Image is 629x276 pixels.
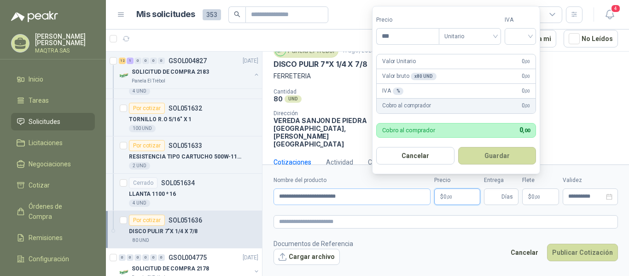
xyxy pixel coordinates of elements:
[129,177,157,188] div: Cerrado
[531,194,540,200] span: 0
[132,77,165,85] p: Panela El Trébol
[444,29,495,43] span: Unitario
[274,239,353,249] p: Documentos de Referencia
[434,188,480,205] p: $0,00
[326,157,353,167] div: Actividad
[150,58,157,64] div: 0
[106,174,262,211] a: CerradoSOL051634LLANTA 1100 * 164 UND
[11,155,95,173] a: Negociaciones
[29,254,69,264] span: Configuración
[35,33,95,46] p: [PERSON_NAME] [PERSON_NAME]
[169,254,207,261] p: GSOL004775
[11,229,95,247] a: Remisiones
[134,254,141,261] div: 0
[447,194,452,200] span: ,00
[563,176,618,185] label: Validez
[523,128,530,134] span: ,00
[129,88,150,95] div: 4 UND
[234,11,240,18] span: search
[129,215,165,226] div: Por cotizar
[11,92,95,109] a: Tareas
[106,99,262,136] a: Por cotizarSOL051632TORNILLO R.O 5/16" X 1100 UND
[136,8,195,21] h1: Mis solicitudes
[458,147,536,164] button: Guardar
[29,159,71,169] span: Negociaciones
[169,58,207,64] p: GSOL004827
[243,253,258,262] p: [DATE]
[522,72,530,81] span: 0
[274,157,311,167] div: Cotizaciones
[119,58,126,64] div: 12
[142,58,149,64] div: 0
[129,190,176,199] p: LLANTA 1100 * 16
[29,74,43,84] span: Inicio
[443,194,452,200] span: 0
[11,113,95,130] a: Solicitudes
[522,101,530,110] span: 0
[522,87,530,95] span: 0
[129,140,165,151] div: Por cotizar
[11,250,95,268] a: Configuración
[29,180,50,190] span: Cotizar
[535,194,540,200] span: ,00
[11,176,95,194] a: Cotizar
[547,244,618,261] button: Publicar Cotización
[129,103,165,114] div: Por cotizar
[29,95,49,106] span: Tareas
[274,249,340,265] button: Cargar archivo
[11,11,58,22] img: Logo peakr
[501,189,513,205] span: Días
[106,211,262,248] a: Por cotizarSOL051636DISCO PULIR 7"X 1/4 X 7/880 UND
[274,176,431,185] label: Nombre del producto
[274,117,375,148] p: VEREDA SANJON DE PIEDRA [GEOGRAPHIC_DATA] , [PERSON_NAME][GEOGRAPHIC_DATA]
[132,264,209,273] p: SOLICITUD DE COMPRA 2178
[169,217,202,223] p: SOL051636
[411,73,436,80] div: x 80 UND
[106,136,262,174] a: Por cotizarSOL051633RESISTENCIA TIPO CARTUCHO 500W-110V DIA 12.7 X 240 MM LARGO ALTA CONCENTR/MAX...
[524,74,530,79] span: ,00
[129,162,150,170] div: 2 UND
[129,125,156,132] div: 100 UND
[601,6,618,23] button: 4
[132,68,209,76] p: SOLICITUD DE COMPRA 2183
[382,127,435,133] p: Cobro al comprador
[484,176,518,185] label: Entrega
[29,201,86,222] span: Órdenes de Compra
[376,147,454,164] button: Cancelar
[274,110,375,117] p: Dirección
[129,227,198,236] p: DISCO PULIR 7"X 1/4 X 7/8
[129,153,244,161] p: RESISTENCIA TIPO CARTUCHO 500W-110V DIA 12.7 X 240 MM LARGO ALTA CONCENTR/MAX
[29,117,60,127] span: Solicitudes
[158,254,165,261] div: 0
[274,71,618,81] p: FERRETERIA
[169,105,202,112] p: SOL051632
[393,88,404,95] div: %
[119,254,126,261] div: 0
[524,103,530,108] span: ,00
[368,157,406,167] div: Comentarios
[134,58,141,64] div: 0
[519,126,530,134] span: 0
[376,16,439,24] label: Precio
[161,180,195,186] p: SOL051634
[274,59,367,69] p: DISCO PULIR 7"X 1/4 X 7/8
[274,88,394,95] p: Cantidad
[119,55,260,85] a: 12 1 0 0 0 0 GSOL004827[DATE] Company LogoSOLICITUD DE COMPRA 2183Panela El Trébol
[11,198,95,225] a: Órdenes de Compra
[35,48,95,53] p: MAQTRA SAS
[522,57,530,66] span: 0
[158,58,165,64] div: 0
[382,87,403,95] p: IVA
[11,134,95,152] a: Licitaciones
[285,95,302,103] div: UND
[142,254,149,261] div: 0
[524,88,530,94] span: ,00
[528,194,531,200] span: $
[129,115,192,124] p: TORNILLO R.O 5/16" X 1
[127,58,134,64] div: 1
[129,200,150,207] div: 4 UND
[169,142,202,149] p: SOL051633
[127,254,134,261] div: 0
[29,138,63,148] span: Licitaciones
[434,176,480,185] label: Precio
